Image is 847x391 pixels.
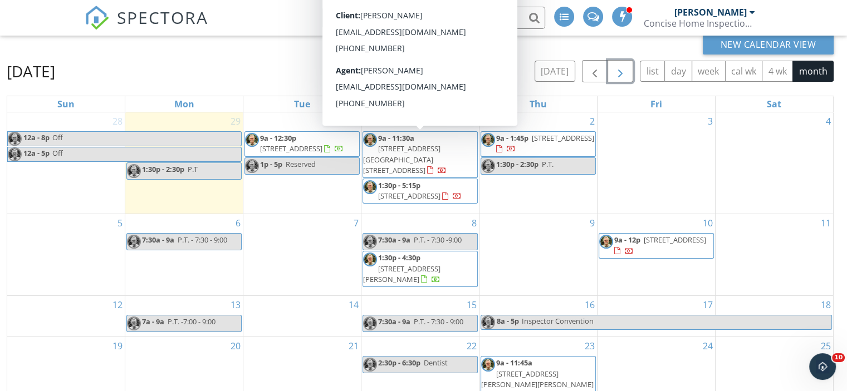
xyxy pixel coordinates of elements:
[363,253,440,284] a: 1:30p - 4:30p [STREET_ADDRESS][PERSON_NAME]
[52,132,63,142] span: Off
[832,353,845,362] span: 10
[414,235,462,245] span: P.T. - 7:30 -9:00
[7,112,125,214] td: Go to September 28, 2025
[809,353,836,380] iframe: Intercom live chat
[125,112,243,214] td: Go to September 29, 2025
[587,112,597,130] a: Go to October 2, 2025
[361,214,479,295] td: Go to October 8, 2025
[614,235,706,255] a: 9a - 12p [STREET_ADDRESS]
[762,61,793,82] button: 4 wk
[706,112,715,130] a: Go to October 3, 2025
[363,251,478,287] a: 1:30p - 4:30p [STREET_ADDRESS][PERSON_NAME]
[378,133,414,143] span: 9a - 11:30a
[608,60,634,83] button: Next month
[346,296,361,314] a: Go to October 14, 2025
[481,369,594,389] span: [STREET_ADDRESS][PERSON_NAME][PERSON_NAME]
[765,96,784,112] a: Saturday
[363,235,377,249] img: profilepicture7.jpg
[378,180,462,201] a: 1:30p - 5:15p [STREET_ADDRESS]
[469,214,479,232] a: Go to October 8, 2025
[363,179,478,204] a: 1:30p - 5:15p [STREET_ADDRESS]
[233,214,243,232] a: Go to October 6, 2025
[599,235,613,249] img: profilepicture7.jpg
[599,233,714,258] a: 9a - 12p [STREET_ADDRESS]
[245,133,259,147] img: profilepicture7.jpg
[496,315,520,329] span: 8a - 5p
[464,337,479,355] a: Go to October 22, 2025
[260,133,296,143] span: 9a - 12:30p
[378,253,420,263] span: 1:30p - 4:30p
[582,296,597,314] a: Go to October 16, 2025
[228,112,243,130] a: Go to September 29, 2025
[644,235,706,245] span: [STREET_ADDRESS]
[535,61,575,82] button: [DATE]
[522,316,594,326] span: Inspector Convention
[481,358,495,372] img: profilepicture7.jpg
[725,61,763,82] button: cal wk
[228,296,243,314] a: Go to October 13, 2025
[481,159,495,173] img: profilepicture7.jpg
[378,235,410,245] span: 7:30a - 9a
[692,61,726,82] button: week
[481,133,495,147] img: profilepicture7.jpg
[496,358,532,368] span: 9a - 11:45a
[496,133,528,143] span: 9a - 1:45p
[188,164,198,174] span: P.T
[7,214,125,295] td: Go to October 5, 2025
[648,96,664,112] a: Friday
[244,131,360,156] a: 9a - 12:30p [STREET_ADDRESS]
[819,337,833,355] a: Go to October 25, 2025
[614,235,640,245] span: 9a - 12p
[597,295,715,337] td: Go to October 17, 2025
[587,214,597,232] a: Go to October 9, 2025
[117,6,208,29] span: SPECTORA
[378,180,420,190] span: 1:30p - 5:15p
[424,358,448,368] span: Dentist
[481,315,495,329] img: profilepicture7.jpg
[715,112,833,214] td: Go to October 4, 2025
[469,112,479,130] a: Go to October 1, 2025
[361,112,479,214] td: Go to October 1, 2025
[8,147,22,161] img: profilepicture7.jpg
[142,235,174,245] span: 7:30a - 9a
[363,133,447,175] a: 9a - 11:30a [STREET_ADDRESS][GEOGRAPHIC_DATA][STREET_ADDRESS]
[55,96,77,112] a: Sunday
[496,133,594,154] a: 9a - 1:45p [STREET_ADDRESS]
[243,112,361,214] td: Go to September 30, 2025
[52,148,63,158] span: Off
[23,147,50,161] span: 12a - 5p
[172,96,197,112] a: Monday
[125,295,243,337] td: Go to October 13, 2025
[532,133,594,143] span: [STREET_ADDRESS]
[640,61,665,82] button: list
[481,131,596,156] a: 9a - 1:45p [STREET_ADDRESS]
[701,296,715,314] a: Go to October 17, 2025
[115,214,125,232] a: Go to October 5, 2025
[260,159,282,169] span: 1p - 5p
[378,358,420,368] span: 2:30p - 6:30p
[361,295,479,337] td: Go to October 15, 2025
[7,60,55,82] h2: [DATE]
[701,214,715,232] a: Go to October 10, 2025
[701,337,715,355] a: Go to October 24, 2025
[142,316,164,326] span: 7a - 9a
[363,143,440,175] span: [STREET_ADDRESS][GEOGRAPHIC_DATA][STREET_ADDRESS]
[597,112,715,214] td: Go to October 3, 2025
[597,214,715,295] td: Go to October 10, 2025
[8,132,22,146] img: profilepicture7.jpg
[819,296,833,314] a: Go to October 18, 2025
[582,337,597,355] a: Go to October 23, 2025
[408,96,432,112] a: Wednesday
[23,132,50,146] span: 12a - 8p
[110,112,125,130] a: Go to September 28, 2025
[243,295,361,337] td: Go to October 14, 2025
[664,61,692,82] button: day
[363,264,440,284] span: [STREET_ADDRESS][PERSON_NAME]
[378,316,410,326] span: 7:30a - 9a
[527,96,549,112] a: Thursday
[479,112,597,214] td: Go to October 2, 2025
[363,316,377,330] img: profilepicture7.jpg
[363,253,377,266] img: profilepicture7.jpg
[85,6,109,30] img: The Best Home Inspection Software - Spectora
[824,112,833,130] a: Go to October 4, 2025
